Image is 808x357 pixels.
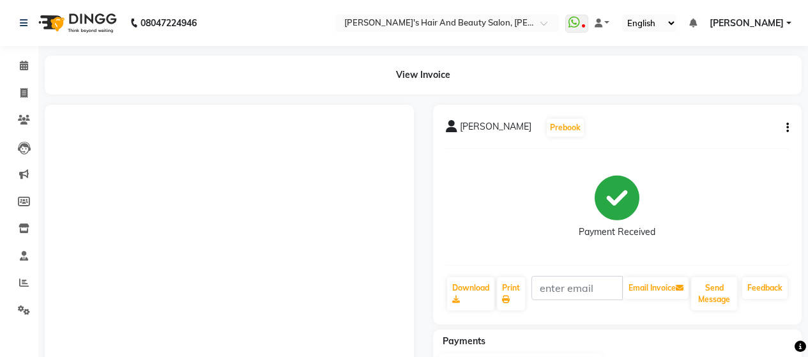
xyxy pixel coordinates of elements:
[547,119,584,137] button: Prebook
[579,225,655,239] div: Payment Received
[45,56,802,95] div: View Invoice
[497,277,525,310] a: Print
[742,277,788,299] a: Feedback
[691,277,737,310] button: Send Message
[33,5,120,41] img: logo
[447,277,494,310] a: Download
[460,120,531,138] span: [PERSON_NAME]
[141,5,197,41] b: 08047224946
[623,277,689,299] button: Email Invoice
[710,17,784,30] span: [PERSON_NAME]
[531,276,623,300] input: enter email
[443,335,485,347] span: Payments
